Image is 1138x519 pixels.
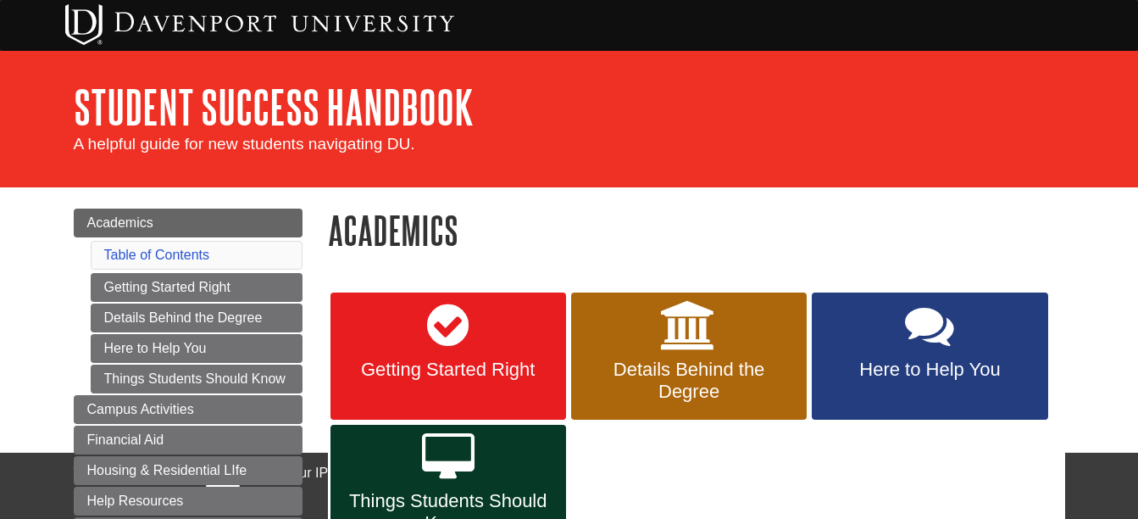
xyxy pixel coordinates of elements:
[104,248,210,262] a: Table of Contents
[65,4,454,45] img: Davenport University
[812,293,1047,420] a: Here to Help You
[74,456,303,485] a: Housing & Residential LIfe
[87,432,164,447] span: Financial Aid
[91,334,303,363] a: Here to Help You
[91,273,303,302] a: Getting Started Right
[87,215,153,230] span: Academics
[584,359,794,403] span: Details Behind the Degree
[87,463,247,477] span: Housing & Residential LIfe
[571,293,807,420] a: Details Behind the Degree
[74,135,415,153] span: A helpful guide for new students navigating DU.
[343,359,553,381] span: Getting Started Right
[91,304,303,332] a: Details Behind the Degree
[74,209,303,237] a: Academics
[74,487,303,516] a: Help Resources
[87,494,184,508] span: Help Resources
[824,359,1035,381] span: Here to Help You
[74,81,474,133] a: Student Success Handbook
[74,426,303,455] a: Financial Aid
[74,395,303,424] a: Campus Activities
[330,293,566,420] a: Getting Started Right
[328,209,1065,252] h1: Academics
[87,402,194,416] span: Campus Activities
[91,365,303,393] a: Things Students Should Know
